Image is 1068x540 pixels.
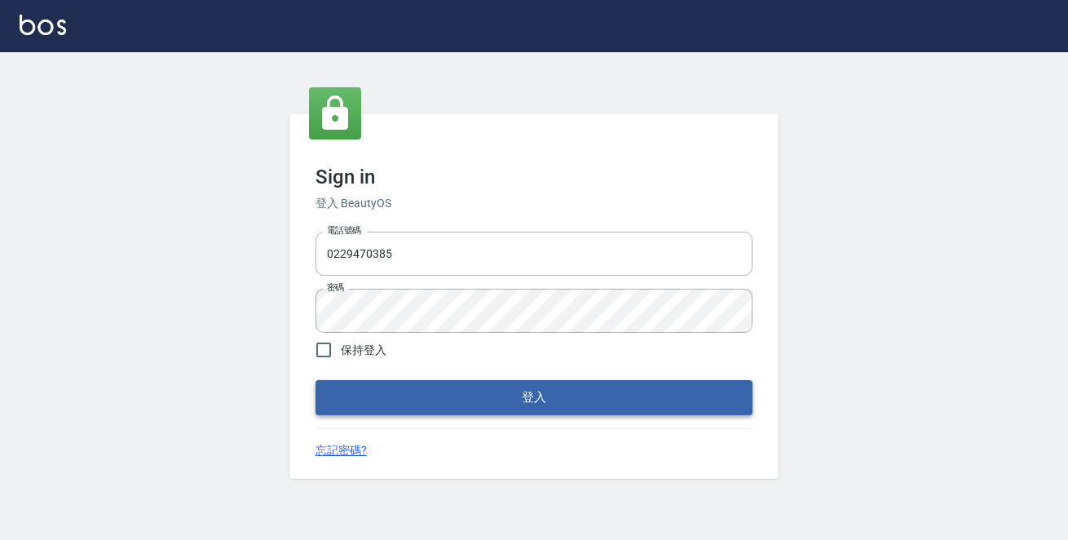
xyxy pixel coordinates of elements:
[316,166,752,188] h3: Sign in
[327,281,344,294] label: 密碼
[316,195,752,212] h6: 登入 BeautyOS
[327,224,361,237] label: 電話號碼
[316,380,752,414] button: 登入
[20,15,66,35] img: Logo
[316,442,367,459] a: 忘記密碼?
[341,342,386,359] span: 保持登入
